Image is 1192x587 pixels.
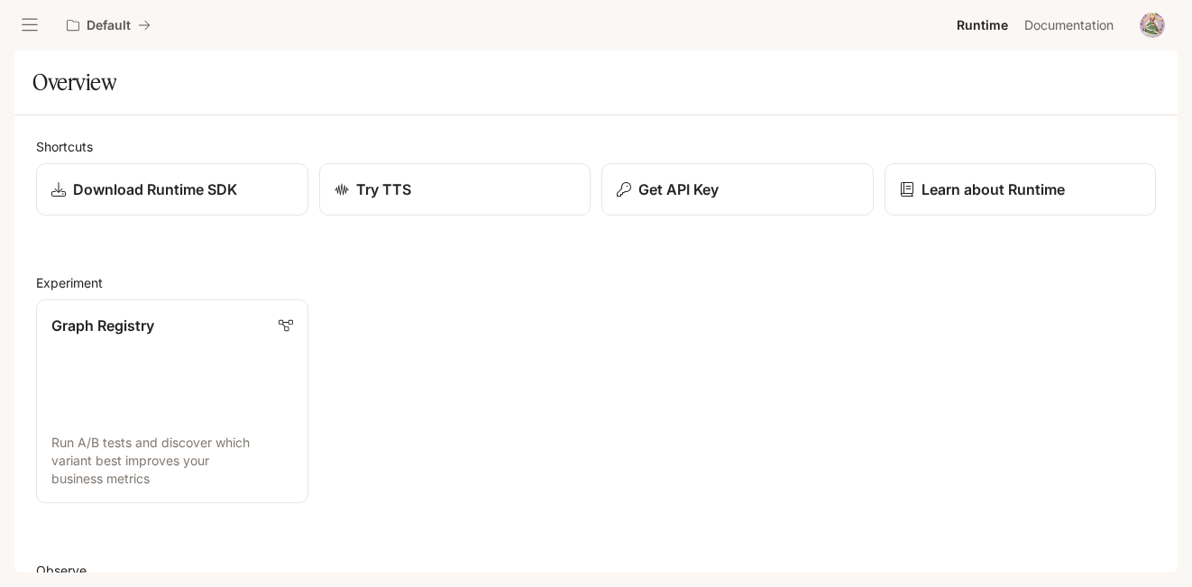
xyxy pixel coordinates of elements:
button: Get API Key [601,163,874,216]
span: Runtime [957,14,1008,37]
a: Download Runtime SDK [36,163,308,216]
img: User avatar [1140,13,1165,38]
p: Graph Registry [51,315,154,336]
span: Documentation [1024,14,1114,37]
p: Default [87,18,131,33]
p: Try TTS [356,179,411,200]
button: All workspaces [59,7,159,43]
p: Download Runtime SDK [73,179,237,200]
a: Learn about Runtime [885,163,1157,216]
p: Learn about Runtime [922,179,1065,200]
a: Documentation [1017,7,1127,43]
h2: Shortcuts [36,137,1156,156]
h2: Experiment [36,273,1156,292]
p: Run A/B tests and discover which variant best improves your business metrics [51,434,293,488]
p: Get API Key [638,179,719,200]
button: User avatar [1134,7,1170,43]
a: Graph RegistryRun A/B tests and discover which variant best improves your business metrics [36,299,308,503]
button: open drawer [14,9,46,41]
a: Runtime [949,7,1015,43]
h2: Observe [36,561,1156,580]
a: Try TTS [319,163,591,216]
h1: Overview [32,64,116,100]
